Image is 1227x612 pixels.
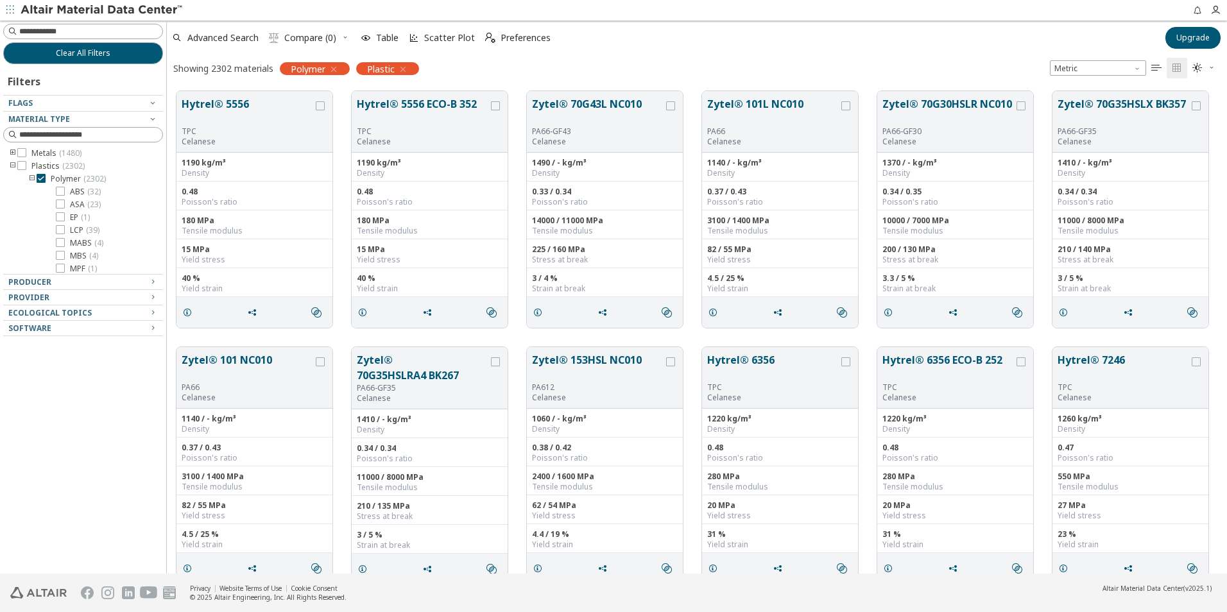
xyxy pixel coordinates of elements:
[1181,556,1208,581] button: Similar search
[532,255,678,265] div: Stress at break
[532,158,678,168] div: 1490 / - kg/m³
[1058,96,1189,126] button: Zytel® 70G35HSLX BK357
[592,300,619,325] button: Share
[707,126,839,137] div: PA66
[1187,307,1197,318] i: 
[1103,584,1212,593] div: (v2025.1)
[707,453,853,463] div: Poisson's ratio
[882,482,1028,492] div: Tensile modulus
[182,96,313,126] button: Hytrel® 5556
[291,584,338,593] a: Cookie Consent
[86,225,99,235] span: ( 39 )
[1058,453,1203,463] div: Poisson's ratio
[767,556,794,581] button: Share
[882,511,1028,521] div: Yield stress
[28,174,37,184] i: toogle group
[1058,424,1203,434] div: Density
[182,511,327,521] div: Yield stress
[1058,216,1203,226] div: 11000 / 8000 MPa
[1058,482,1203,492] div: Tensile modulus
[8,307,92,318] span: Ecological Topics
[1052,300,1079,325] button: Details
[1058,226,1203,236] div: Tensile modulus
[707,482,853,492] div: Tensile modulus
[532,382,664,393] div: PA612
[357,137,488,147] p: Celanese
[31,161,85,171] span: Plastics
[176,556,203,581] button: Details
[662,307,672,318] i: 
[182,126,313,137] div: TPC
[1167,58,1187,78] button: Tile View
[182,284,327,294] div: Yield strain
[707,414,853,424] div: 1220 kg/m³
[702,300,729,325] button: Details
[1058,137,1189,147] p: Celanese
[882,187,1028,197] div: 0.34 / 0.35
[357,454,502,464] div: Poisson's ratio
[1058,414,1203,424] div: 1260 kg/m³
[62,160,85,171] span: ( 2302 )
[182,137,313,147] p: Celanese
[182,540,327,550] div: Yield strain
[767,300,794,325] button: Share
[182,500,327,511] div: 82 / 55 MPa
[532,482,678,492] div: Tensile modulus
[376,33,399,42] span: Table
[501,33,551,42] span: Preferences
[942,556,969,581] button: Share
[486,307,497,318] i: 
[81,212,90,223] span: ( 1 )
[882,158,1028,168] div: 1370 / - kg/m³
[1058,168,1203,178] div: Density
[182,255,327,265] div: Yield stress
[532,393,664,403] p: Celanese
[3,64,47,95] div: Filters
[3,321,163,336] button: Software
[1006,300,1033,325] button: Similar search
[532,187,678,197] div: 0.33 / 0.34
[532,529,678,540] div: 4.4 / 19 %
[31,148,82,158] span: Metals
[219,584,282,593] a: Website Terms of Use
[707,443,853,453] div: 0.48
[882,453,1028,463] div: Poisson's ratio
[8,276,51,287] span: Producer
[707,273,853,284] div: 4.5 / 25 %
[942,300,969,325] button: Share
[1058,284,1203,294] div: Strain at break
[88,263,97,274] span: ( 1 )
[416,300,443,325] button: Share
[882,424,1028,434] div: Density
[882,414,1028,424] div: 1220 kg/m³
[707,284,853,294] div: Yield strain
[70,225,99,235] span: LCP
[94,237,103,248] span: ( 4 )
[311,307,322,318] i: 
[3,290,163,305] button: Provider
[1117,300,1144,325] button: Share
[173,62,273,74] div: Showing 2302 materials
[882,273,1028,284] div: 3.3 / 5 %
[1176,33,1210,43] span: Upgrade
[882,382,1014,393] div: TPC
[357,255,502,265] div: Yield stress
[1012,307,1022,318] i: 
[707,197,853,207] div: Poisson's ratio
[357,414,502,425] div: 1410 / - kg/m³
[357,126,488,137] div: TPC
[70,251,98,261] span: MBS
[357,168,502,178] div: Density
[707,168,853,178] div: Density
[357,472,502,482] div: 11000 / 8000 MPa
[357,352,488,383] button: Zytel® 70G35HSLRA4 BK267
[707,158,853,168] div: 1140 / - kg/m³
[190,584,210,593] a: Privacy
[1058,273,1203,284] div: 3 / 5 %
[532,472,678,482] div: 2400 / 1600 MPa
[305,300,332,325] button: Similar search
[357,284,502,294] div: Yield strain
[357,425,502,435] div: Density
[1058,244,1203,255] div: 210 / 140 MPa
[182,352,313,382] button: Zytel® 101 NC010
